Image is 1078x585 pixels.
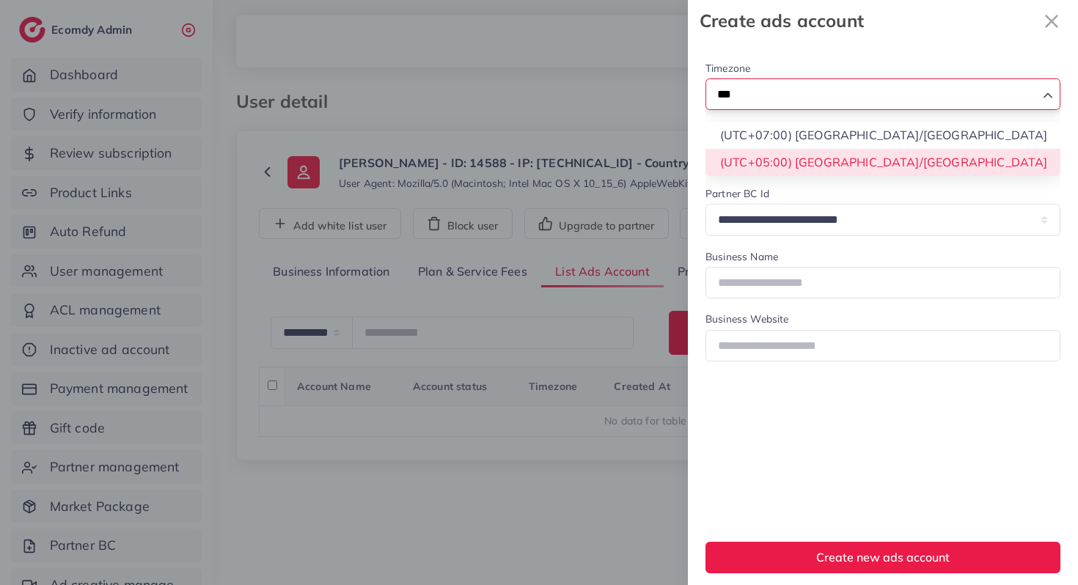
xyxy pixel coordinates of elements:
[705,78,1060,110] div: Search for option
[816,550,950,564] span: Create new ads account
[705,149,1060,176] li: (UTC+05:00) [GEOGRAPHIC_DATA]/[GEOGRAPHIC_DATA]
[705,61,750,76] label: Timezone
[712,84,1037,106] input: Search for option
[1037,7,1066,36] svg: x
[1037,6,1066,36] button: Close
[705,542,1060,573] button: Create new ads account
[705,122,1060,149] li: (UTC+07:00) [GEOGRAPHIC_DATA]/[GEOGRAPHIC_DATA]
[705,186,769,201] label: Partner BC Id
[700,8,1037,34] strong: Create ads account
[705,249,778,264] label: Business Name
[705,312,789,326] label: Business Website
